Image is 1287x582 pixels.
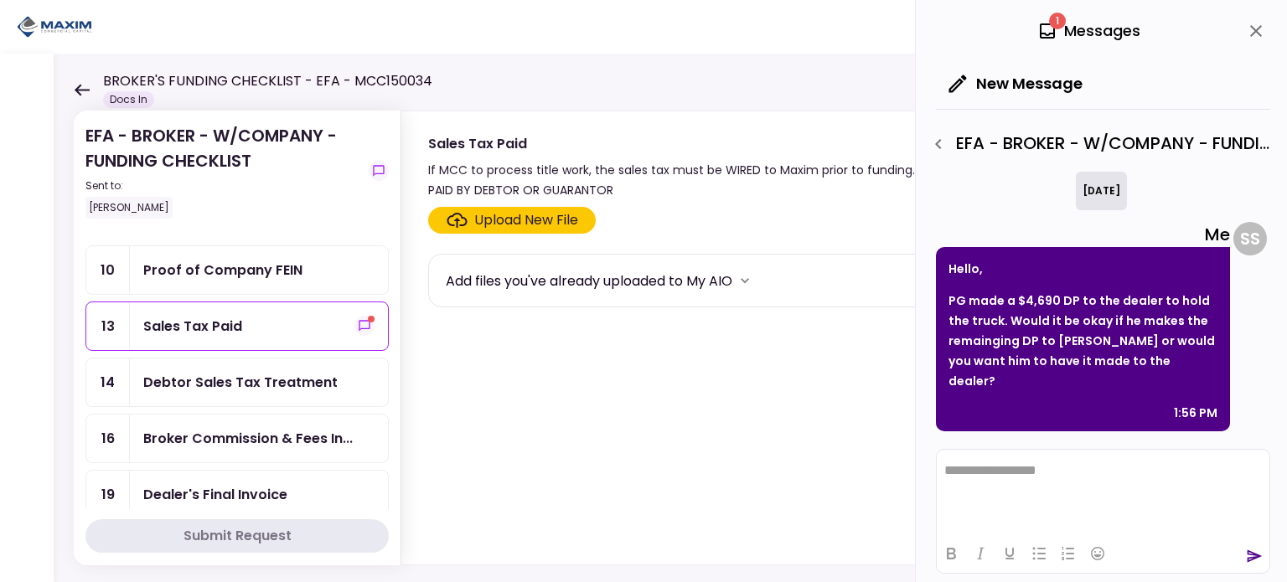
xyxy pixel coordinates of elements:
a: 16Broker Commission & Fees Invoice [85,414,389,463]
a: 19Dealer's Final Invoice [85,470,389,519]
a: 14Debtor Sales Tax Treatment [85,358,389,407]
div: 1:56 PM [1174,403,1217,423]
button: Submit Request [85,519,389,553]
iframe: Rich Text Area [937,450,1269,533]
button: New Message [936,62,1096,106]
div: Sales Tax Paid [143,316,242,337]
div: Sales Tax Paid [428,133,1119,154]
button: Numbered list [1054,542,1083,565]
div: [DATE] [1076,172,1127,210]
div: Sent to: [85,178,362,193]
div: Add files you've already uploaded to My AIO [446,270,732,291]
div: 16 [86,415,130,462]
div: Broker Commission & Fees Invoice [143,428,353,449]
div: 19 [86,471,130,518]
button: send [1246,548,1263,564]
div: Submit Request [183,526,292,546]
div: Sales Tax PaidIf MCC to process title work, the sales tax must be WIRED to Maxim prior to funding... [401,111,1253,565]
div: S S [1233,222,1267,255]
div: Dealer's Final Invoice [143,484,287,505]
div: 10 [86,246,130,294]
div: EFA - BROKER - W/COMPANY - FUNDING CHECKLIST [85,123,362,219]
button: close [1242,17,1270,45]
button: Bold [937,542,965,565]
a: 10Proof of Company FEIN [85,245,389,295]
button: Underline [995,542,1024,565]
button: more [732,268,757,293]
div: [PERSON_NAME] [85,197,173,219]
div: Proof of Company FEIN [143,260,302,281]
img: Partner icon [17,14,92,39]
span: 1 [1049,13,1066,29]
div: Debtor Sales Tax Treatment [143,372,338,393]
div: 13 [86,302,130,350]
button: Bullet list [1025,542,1053,565]
div: Messages [1037,18,1140,44]
p: Hello, [948,259,1217,279]
div: If MCC to process title work, the sales tax must be WIRED to Maxim prior to funding. (Exceptions ... [428,160,1119,200]
button: Emojis [1083,542,1112,565]
a: 13Sales Tax Paidshow-messages [85,301,389,351]
div: 14 [86,358,130,406]
p: PG made a $4,690 DP to the dealer to hold the truck. Would it be okay if he makes the remainging ... [948,291,1217,391]
div: Docs In [103,91,154,108]
div: EFA - BROKER - W/COMPANY - FUNDING CHECKLIST - Dealer's Final Invoice [924,130,1270,158]
button: Italic [966,542,995,565]
button: show-messages [354,316,375,336]
div: Upload New File [474,210,578,230]
button: show-messages [369,161,389,181]
h1: BROKER'S FUNDING CHECKLIST - EFA - MCC150034 [103,71,432,91]
div: Me [936,222,1230,247]
span: Click here to upload the required document [428,207,596,234]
